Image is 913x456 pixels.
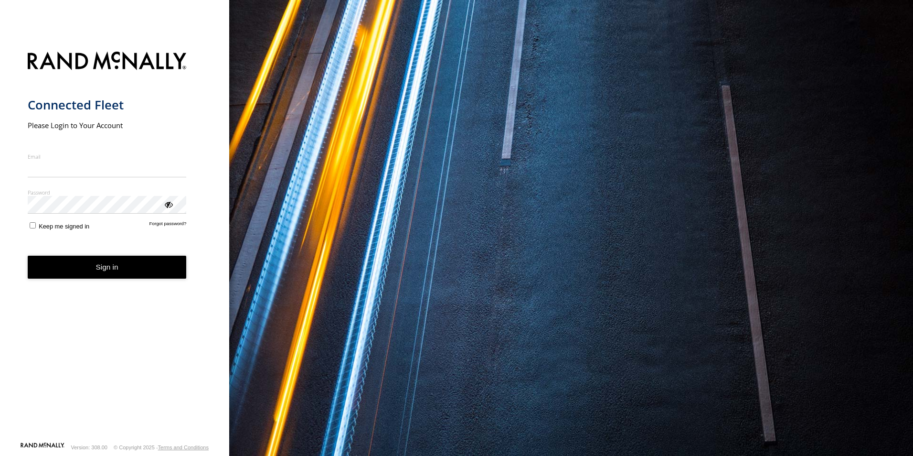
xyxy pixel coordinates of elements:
[28,153,187,160] label: Email
[71,445,107,450] div: Version: 308.00
[28,46,202,442] form: main
[28,97,187,113] h1: Connected Fleet
[163,199,173,209] div: ViewPassword
[28,189,187,196] label: Password
[158,445,209,450] a: Terms and Conditions
[30,222,36,228] input: Keep me signed in
[28,256,187,279] button: Sign in
[114,445,209,450] div: © Copyright 2025 -
[28,120,187,130] h2: Please Login to Your Account
[149,221,187,230] a: Forgot password?
[21,443,64,452] a: Visit our Website
[39,223,89,230] span: Keep me signed in
[28,50,187,74] img: Rand McNally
